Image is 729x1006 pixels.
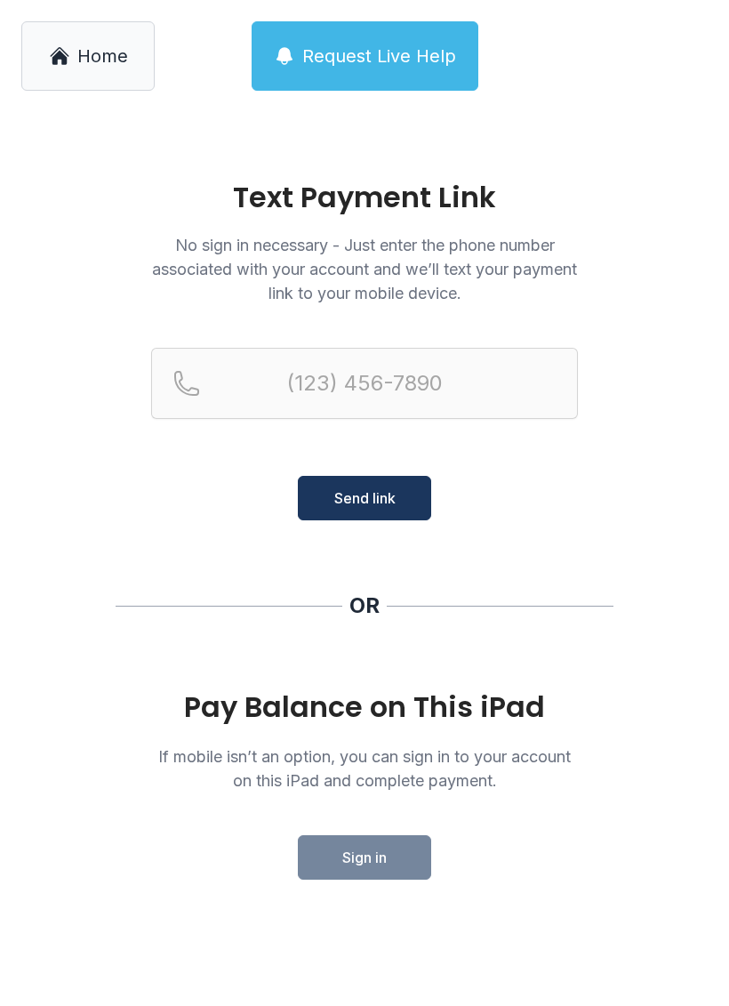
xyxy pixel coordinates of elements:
[302,44,456,68] span: Request Live Help
[342,847,387,868] span: Sign in
[151,183,578,212] h1: Text Payment Link
[151,348,578,419] input: Reservation phone number
[77,44,128,68] span: Home
[151,691,578,723] div: Pay Balance on This iPad
[151,744,578,793] p: If mobile isn’t an option, you can sign in to your account on this iPad and complete payment.
[334,487,396,509] span: Send link
[349,592,380,620] div: OR
[151,233,578,305] p: No sign in necessary - Just enter the phone number associated with your account and we’ll text yo...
